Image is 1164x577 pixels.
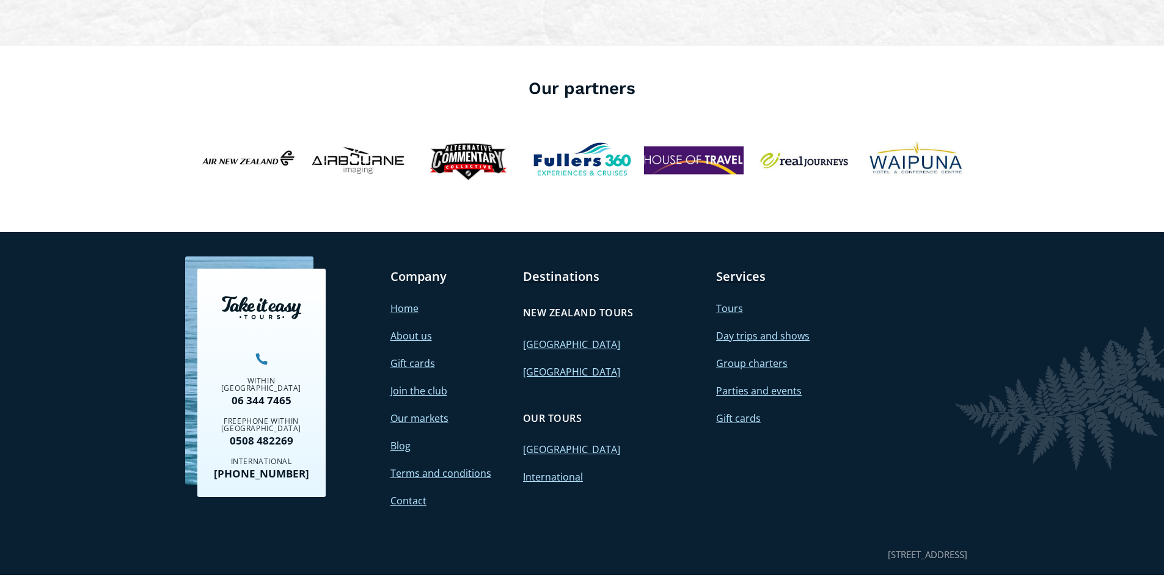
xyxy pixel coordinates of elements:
a: Tours [716,302,743,315]
h3: Company [390,269,511,285]
div: [STREET_ADDRESS] [888,546,967,563]
a: Destinations [523,269,599,285]
h4: Our partners [197,76,967,100]
a: 06 344 7465 [207,395,317,405]
a: Home [390,302,419,315]
a: Our tours [523,405,582,431]
a: Terms and conditions [390,466,491,480]
a: Parties and events [716,384,802,397]
h4: New Zealand tours [523,306,633,319]
a: Gift cards [716,412,761,425]
nav: Footer [197,269,967,510]
a: [PHONE_NUMBER] [207,468,317,479]
img: Take it easy tours [222,296,301,319]
a: [GEOGRAPHIC_DATA] [523,443,620,456]
a: [GEOGRAPHIC_DATA] [523,365,620,379]
a: About us [390,329,432,343]
a: [GEOGRAPHIC_DATA] [523,338,620,351]
a: Group charters [716,357,788,370]
a: Our markets [390,412,448,425]
a: Contact [390,494,426,507]
div: Freephone within [GEOGRAPHIC_DATA] [207,418,317,432]
a: Join the club [390,384,447,397]
div: Within [GEOGRAPHIC_DATA] [207,377,317,392]
a: Day trips and shows [716,329,810,343]
div: International [207,458,317,465]
a: Gift cards [390,357,435,370]
h4: Our tours [523,412,582,425]
a: 0508 482269 [207,435,317,446]
a: New Zealand tours [523,300,633,325]
a: Services [716,269,766,285]
a: International [523,470,583,484]
a: Blog [390,439,411,452]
